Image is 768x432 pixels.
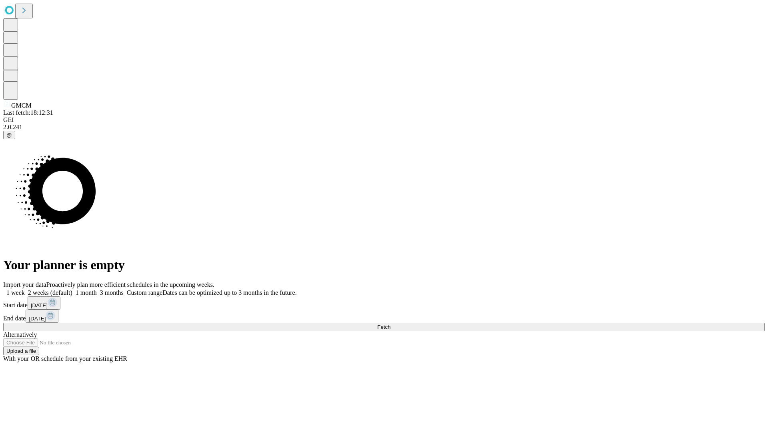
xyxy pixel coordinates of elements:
[3,323,765,331] button: Fetch
[3,310,765,323] div: End date
[28,289,72,296] span: 2 weeks (default)
[76,289,97,296] span: 1 month
[100,289,124,296] span: 3 months
[6,132,12,138] span: @
[6,289,25,296] span: 1 week
[3,109,53,116] span: Last fetch: 18:12:31
[3,258,765,272] h1: Your planner is empty
[11,102,32,109] span: GMCM
[3,355,127,362] span: With your OR schedule from your existing EHR
[3,296,765,310] div: Start date
[31,302,48,308] span: [DATE]
[3,116,765,124] div: GEI
[162,289,296,296] span: Dates can be optimized up to 3 months in the future.
[3,281,46,288] span: Import your data
[3,131,15,139] button: @
[127,289,162,296] span: Custom range
[3,124,765,131] div: 2.0.241
[3,347,39,355] button: Upload a file
[28,296,60,310] button: [DATE]
[26,310,58,323] button: [DATE]
[3,331,37,338] span: Alternatively
[46,281,214,288] span: Proactively plan more efficient schedules in the upcoming weeks.
[377,324,390,330] span: Fetch
[29,316,46,322] span: [DATE]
